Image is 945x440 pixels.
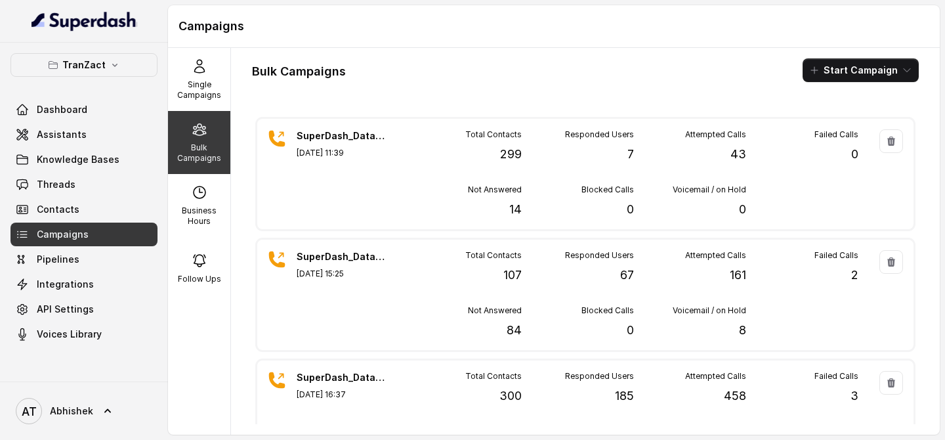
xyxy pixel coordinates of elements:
[178,274,221,284] p: Follow Ups
[10,322,157,346] a: Voices Library
[803,58,919,82] button: Start Campaign
[814,250,858,261] p: Failed Calls
[565,250,634,261] p: Responded Users
[37,203,79,216] span: Contacts
[565,371,634,382] p: Responded Users
[10,393,157,429] a: Abhishek
[739,321,746,340] p: 8
[468,305,522,316] p: Not Answered
[685,250,746,261] p: Attempted Calls
[10,273,157,296] a: Integrations
[10,148,157,171] a: Knowledge Bases
[627,145,634,164] p: 7
[297,269,388,279] p: [DATE] 15:25
[565,129,634,140] p: Responded Users
[62,57,106,73] p: TranZact
[724,387,746,405] p: 458
[37,103,87,116] span: Dashboard
[685,371,746,382] p: Attempted Calls
[37,328,102,341] span: Voices Library
[673,185,746,195] p: Voicemail / on Hold
[500,145,522,164] p: 299
[499,387,522,405] p: 300
[627,321,634,340] p: 0
[37,153,119,166] span: Knowledge Bases
[465,129,522,140] p: Total Contacts
[10,248,157,271] a: Pipelines
[465,371,522,382] p: Total Contacts
[10,98,157,121] a: Dashboard
[10,123,157,146] a: Assistants
[10,297,157,321] a: API Settings
[468,185,522,195] p: Not Answered
[252,61,346,82] h1: Bulk Campaigns
[22,405,37,418] text: AT
[814,129,858,140] p: Failed Calls
[297,389,388,400] p: [DATE] 16:37
[297,250,388,263] p: SuperDash_Data6(2509)_3 September_MS
[507,321,522,340] p: 84
[850,387,858,405] p: 3
[620,266,634,284] p: 67
[739,200,746,219] p: 0
[37,278,94,291] span: Integrations
[297,129,388,143] p: SuperDash_Data6(2509)_4 September_MS
[581,185,634,195] p: Blocked Calls
[627,200,634,219] p: 0
[37,228,89,241] span: Campaigns
[37,178,75,191] span: Threads
[37,128,87,141] span: Assistants
[730,266,746,284] p: 161
[297,371,388,384] p: SuperDash_Data6(2509)_2 September_MS
[10,53,157,77] button: TranZact
[173,206,225,227] p: Business Hours
[10,173,157,196] a: Threads
[178,16,929,37] h1: Campaigns
[685,129,746,140] p: Attempted Calls
[615,387,634,405] p: 185
[37,303,94,316] span: API Settings
[50,405,93,418] span: Abhishek
[10,223,157,246] a: Campaigns
[673,305,746,316] p: Voicemail / on Hold
[851,266,858,284] p: 2
[297,148,388,158] p: [DATE] 11:39
[465,250,522,261] p: Total Contacts
[814,371,858,382] p: Failed Calls
[503,266,522,284] p: 107
[10,198,157,221] a: Contacts
[581,305,634,316] p: Blocked Calls
[37,253,79,266] span: Pipelines
[730,145,746,164] p: 43
[173,79,225,100] p: Single Campaigns
[509,200,522,219] p: 14
[173,143,225,164] p: Bulk Campaigns
[851,145,858,164] p: 0
[31,11,137,32] img: light.svg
